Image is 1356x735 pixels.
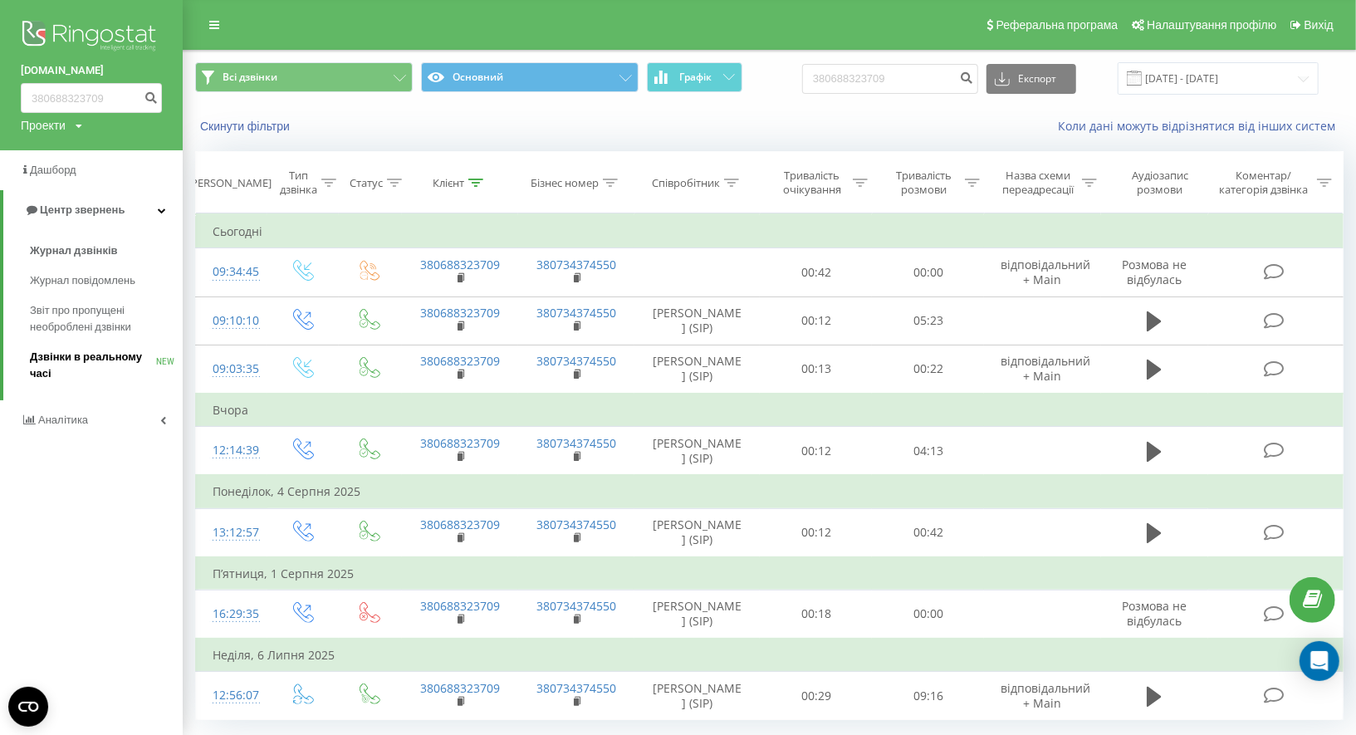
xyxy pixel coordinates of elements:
a: 380734374550 [536,598,616,614]
td: 09:16 [872,672,984,720]
a: Коли дані можуть відрізнятися вiд інших систем [1058,118,1344,134]
td: 05:23 [872,296,984,345]
td: [PERSON_NAME] (SIP) [634,672,760,720]
span: Реферальна програма [996,18,1119,32]
td: Понеділок, 4 Серпня 2025 [196,475,1344,508]
td: 00:42 [872,508,984,557]
div: Бізнес номер [531,176,599,190]
a: Дзвінки в реальному часіNEW [30,342,183,389]
div: Тривалість очікування [776,169,849,197]
span: Налаштування профілю [1147,18,1276,32]
input: Пошук за номером [21,83,162,113]
a: 380688323709 [420,305,500,321]
td: [PERSON_NAME] (SIP) [634,590,760,639]
a: 380688323709 [420,680,500,696]
td: 00:00 [872,590,984,639]
div: Тривалість розмови [887,169,961,197]
a: 380688323709 [420,435,500,451]
td: 00:12 [760,427,872,476]
button: Всі дзвінки [195,62,413,92]
div: 09:03:35 [213,353,251,385]
a: 380734374550 [536,517,616,532]
td: [PERSON_NAME] (SIP) [634,427,760,476]
button: Open CMP widget [8,687,48,727]
button: Основний [421,62,639,92]
a: 380734374550 [536,305,616,321]
div: Проекти [21,117,66,134]
img: Ringostat logo [21,17,162,58]
td: П’ятниця, 1 Серпня 2025 [196,557,1344,590]
a: 380688323709 [420,353,500,369]
div: Тип дзвінка [280,169,317,197]
a: 380734374550 [536,257,616,272]
a: 380688323709 [420,598,500,614]
a: 380734374550 [536,680,616,696]
div: 09:34:45 [213,256,251,288]
td: 00:12 [760,296,872,345]
td: Сьогодні [196,215,1344,248]
input: Пошук за номером [802,64,978,94]
div: 13:12:57 [213,517,251,549]
div: 12:14:39 [213,434,251,467]
td: 00:00 [872,248,984,296]
button: Графік [647,62,742,92]
td: [PERSON_NAME] (SIP) [634,345,760,394]
span: Дзвінки в реальному часі [30,349,156,382]
span: Розмова не відбулась [1122,257,1187,287]
a: 380734374550 [536,353,616,369]
a: Центр звернень [3,190,183,230]
a: Журнал повідомлень [30,266,183,296]
span: Графік [679,71,712,83]
a: 380688323709 [420,517,500,532]
td: відповідальний + Main [984,345,1100,394]
td: 00:42 [760,248,872,296]
td: 00:13 [760,345,872,394]
div: Аудіозапис розмови [1116,169,1205,197]
span: Аналiтика [38,414,88,426]
div: Співробітник [652,176,720,190]
button: Скинути фільтри [195,119,298,134]
span: Всі дзвінки [223,71,277,84]
a: 380734374550 [536,435,616,451]
a: 380688323709 [420,257,500,272]
div: 16:29:35 [213,598,251,630]
td: 00:18 [760,590,872,639]
a: [DOMAIN_NAME] [21,62,162,79]
div: Клієнт [433,176,464,190]
div: 12:56:07 [213,679,251,712]
td: 00:29 [760,672,872,720]
td: 00:12 [760,508,872,557]
div: Коментар/категорія дзвінка [1216,169,1313,197]
td: відповідальний + Main [984,672,1100,720]
td: відповідальний + Main [984,248,1100,296]
span: Вихід [1305,18,1334,32]
a: Звіт про пропущені необроблені дзвінки [30,296,183,342]
div: Open Intercom Messenger [1300,641,1339,681]
span: Розмова не відбулась [1122,598,1187,629]
div: Статус [350,176,383,190]
td: Вчора [196,394,1344,427]
div: [PERSON_NAME] [188,176,272,190]
button: Експорт [986,64,1076,94]
span: Журнал повідомлень [30,272,135,289]
span: Звіт про пропущені необроблені дзвінки [30,302,174,336]
td: 04:13 [872,427,984,476]
td: 00:22 [872,345,984,394]
td: [PERSON_NAME] (SIP) [634,296,760,345]
div: Назва схеми переадресації [999,169,1077,197]
td: Неділя, 6 Липня 2025 [196,639,1344,672]
span: Журнал дзвінків [30,243,118,259]
span: Дашборд [30,164,76,176]
div: 09:10:10 [213,305,251,337]
span: Центр звернень [40,203,125,216]
td: [PERSON_NAME] (SIP) [634,508,760,557]
a: Журнал дзвінків [30,236,183,266]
